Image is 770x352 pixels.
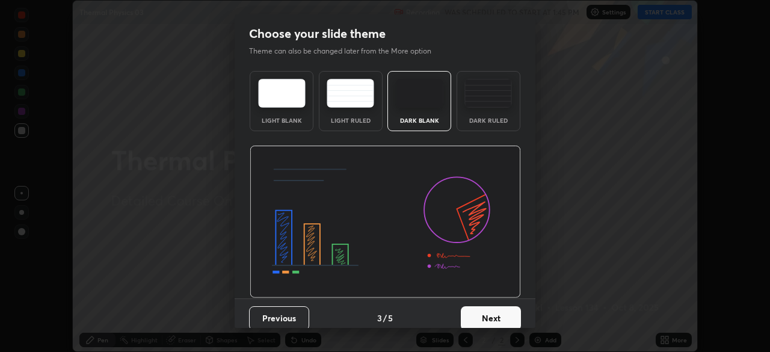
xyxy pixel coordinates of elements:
h4: 5 [388,312,393,324]
div: Light Ruled [327,117,375,123]
div: Light Blank [257,117,306,123]
img: darkRuledTheme.de295e13.svg [464,79,512,108]
button: Previous [249,306,309,330]
h4: 3 [377,312,382,324]
img: darkTheme.f0cc69e5.svg [396,79,443,108]
img: darkThemeBanner.d06ce4a2.svg [250,146,521,298]
p: Theme can also be changed later from the More option [249,46,444,57]
button: Next [461,306,521,330]
div: Dark Ruled [464,117,513,123]
img: lightTheme.e5ed3b09.svg [258,79,306,108]
h2: Choose your slide theme [249,26,386,42]
div: Dark Blank [395,117,443,123]
img: lightRuledTheme.5fabf969.svg [327,79,374,108]
h4: / [383,312,387,324]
